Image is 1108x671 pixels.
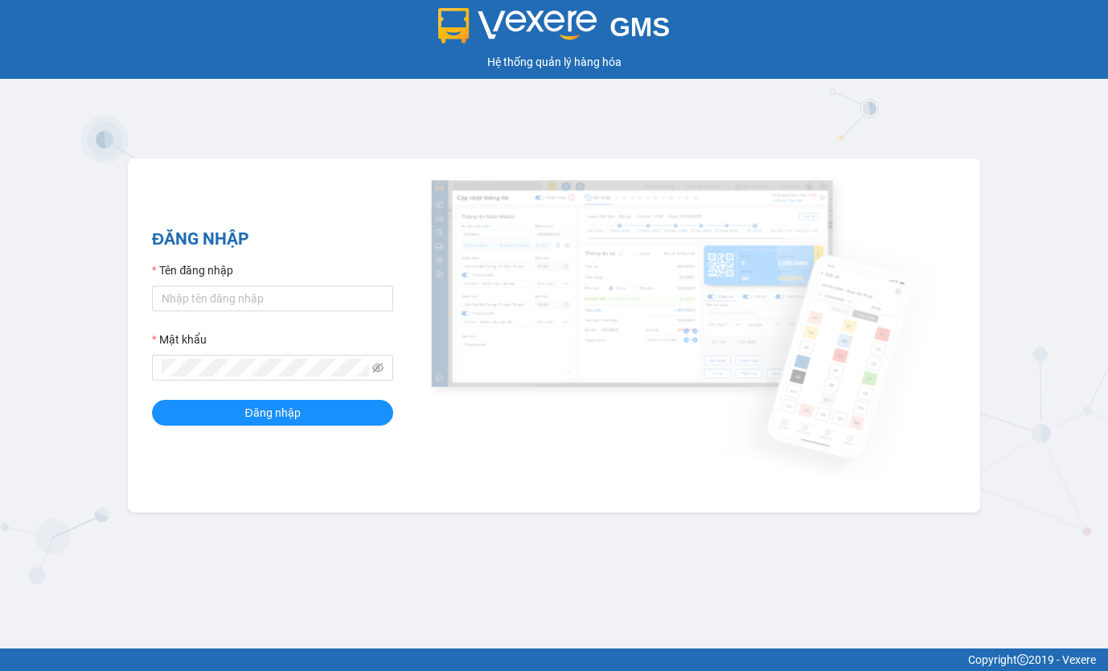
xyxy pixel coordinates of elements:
[12,651,1096,669] div: Copyright 2019 - Vexere
[162,359,369,377] input: Mật khẩu
[244,404,300,422] span: Đăng nhập
[609,12,670,42] span: GMS
[152,400,393,426] button: Đăng nhập
[438,8,597,43] img: logo 2
[1017,654,1028,665] span: copyright
[152,286,393,311] input: Tên đăng nhập
[152,331,207,348] label: Mật khẩu
[4,53,1104,71] div: Hệ thống quản lý hàng hóa
[372,362,384,373] span: eye-invisible
[438,24,671,37] a: GMS
[152,261,233,279] label: Tên đăng nhập
[152,226,393,253] h2: ĐĂNG NHẬP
